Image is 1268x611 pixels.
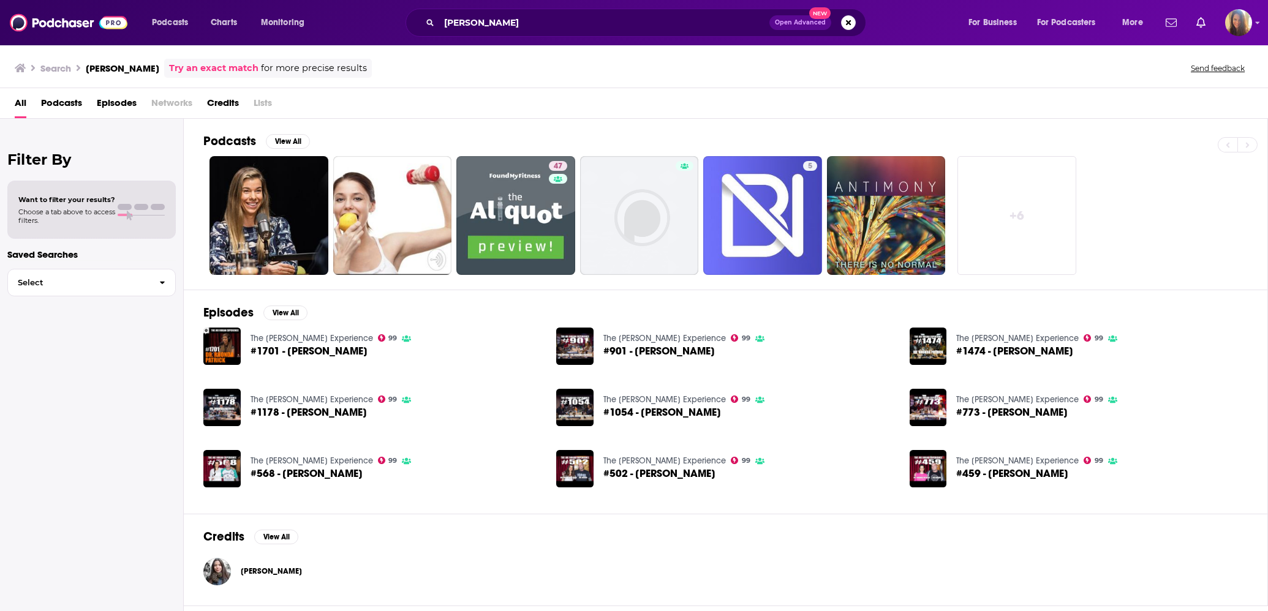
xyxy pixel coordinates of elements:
[388,335,397,341] span: 99
[203,305,308,320] a: EpisodesView All
[1225,9,1252,36] button: Show profile menu
[97,93,137,118] span: Episodes
[251,407,367,418] a: #1178 - Dr. Rhonda Patrick
[203,558,231,585] img: Dr. Rhonda Patrick
[603,407,721,418] a: #1054 - Dr. Rhonda Patrick
[241,566,302,576] span: [PERSON_NAME]
[956,407,1068,418] a: #773 - Dr. Rhonda Patrick
[731,457,750,464] a: 99
[261,14,304,31] span: Monitoring
[603,407,721,418] span: #1054 - [PERSON_NAME]
[203,305,254,320] h2: Episodes
[7,151,176,168] h2: Filter By
[263,305,308,320] button: View All
[1029,13,1114,32] button: open menu
[742,335,750,341] span: 99
[388,458,397,463] span: 99
[1161,12,1182,33] a: Show notifications dropdown
[968,14,1017,31] span: For Business
[439,13,769,32] input: Search podcasts, credits, & more...
[960,13,1032,32] button: open menu
[203,450,241,487] img: #568 - Dr. Rhonda Patrick
[251,468,363,479] a: #568 - Dr. Rhonda Patrick
[203,529,298,544] a: CreditsView All
[603,394,726,405] a: The Joe Rogan Experience
[261,61,367,75] span: for more precise results
[211,14,237,31] span: Charts
[266,134,310,149] button: View All
[251,394,373,405] a: The Joe Rogan Experience
[769,15,831,30] button: Open AdvancedNew
[731,395,750,403] a: 99
[86,62,159,74] h3: [PERSON_NAME]
[254,530,298,544] button: View All
[742,458,750,463] span: 99
[554,160,562,173] span: 47
[742,397,750,402] span: 99
[15,93,26,118] a: All
[1084,334,1103,342] a: 99
[808,160,812,173] span: 5
[1225,9,1252,36] img: User Profile
[18,195,115,204] span: Want to filter your results?
[203,389,241,426] img: #1178 - Dr. Rhonda Patrick
[151,93,192,118] span: Networks
[7,269,176,296] button: Select
[378,395,398,403] a: 99
[203,552,1248,591] button: Dr. Rhonda PatrickDr. Rhonda Patrick
[956,394,1079,405] a: The Joe Rogan Experience
[251,346,368,356] a: #1701 - Dr. Rhonda Patrick
[254,93,272,118] span: Lists
[203,133,256,149] h2: Podcasts
[207,93,239,118] a: Credits
[731,334,750,342] a: 99
[1037,14,1096,31] span: For Podcasters
[252,13,320,32] button: open menu
[143,13,204,32] button: open menu
[1084,395,1103,403] a: 99
[169,61,259,75] a: Try an exact match
[1122,14,1143,31] span: More
[956,468,1068,479] span: #459 - [PERSON_NAME]
[1187,63,1248,73] button: Send feedback
[378,457,398,464] a: 99
[956,468,1068,479] a: #459 - Dr. Rhonda Patrick
[40,62,71,74] h3: Search
[703,156,822,275] a: 5
[203,529,244,544] h2: Credits
[803,161,817,171] a: 5
[388,397,397,402] span: 99
[1095,458,1103,463] span: 99
[603,333,726,343] a: The Joe Rogan Experience
[241,566,302,576] a: Dr. Rhonda Patrick
[556,389,594,426] img: #1054 - Dr. Rhonda Patrick
[957,156,1076,275] a: +6
[456,156,575,275] a: 47
[18,208,115,225] span: Choose a tab above to access filters.
[10,11,127,34] img: Podchaser - Follow, Share and Rate Podcasts
[41,93,82,118] span: Podcasts
[910,389,947,426] img: #773 - Dr. Rhonda Patrick
[910,450,947,487] a: #459 - Dr. Rhonda Patrick
[775,20,826,26] span: Open Advanced
[1095,397,1103,402] span: 99
[556,450,594,487] a: #502 - Dr. Rhonda Patrick
[956,346,1073,356] span: #1474 - [PERSON_NAME]
[556,328,594,365] img: #901 - Dr. Rhonda Patrick
[203,133,310,149] a: PodcastsView All
[203,13,244,32] a: Charts
[203,328,241,365] img: #1701 - Dr. Rhonda Patrick
[8,279,149,287] span: Select
[956,407,1068,418] span: #773 - [PERSON_NAME]
[1095,335,1103,341] span: 99
[603,346,715,356] a: #901 - Dr. Rhonda Patrick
